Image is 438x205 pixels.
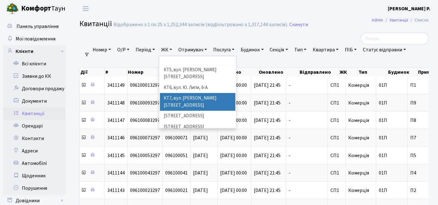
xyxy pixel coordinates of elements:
[165,152,188,159] span: 096100051
[193,170,208,176] span: [DATE]
[176,44,209,55] a: Отримувач
[299,68,339,77] th: Відправлено
[3,95,65,107] a: Документи
[330,135,343,140] span: СП1
[348,170,369,176] span: Комерція
[3,107,65,120] a: Квитанції
[388,5,431,12] a: [PERSON_NAME] Р.
[160,93,236,111] li: КТ7, вул. [PERSON_NAME][STREET_ADDRESS]
[217,68,258,77] th: Створено
[107,117,125,124] span: 3411147
[17,23,59,30] span: Панель управління
[159,44,175,55] a: ЖК
[130,82,160,89] span: 096100013297
[160,82,236,93] li: КТ6, вул. Ю. Липи, 6-А
[254,134,281,141] span: [DATE] 21:45
[292,44,309,55] a: Тип
[379,117,387,124] span: 01П
[107,82,125,89] span: 3411149
[339,68,358,77] th: ЖК
[348,187,369,194] span: Комерція
[289,83,325,88] span: -
[254,187,281,194] span: [DATE] 21:45
[107,170,125,176] span: 3411144
[193,187,208,194] span: [DATE]
[330,170,343,175] span: СП1
[130,170,160,176] span: 096100043297
[21,3,65,14] span: Таун
[330,100,343,105] span: СП1
[310,44,341,55] a: Квартира
[362,14,438,27] nav: breadcrumb
[130,117,160,124] span: 096100083297
[360,44,408,55] a: Статус відправки
[107,134,125,141] span: 3411146
[289,153,325,158] span: -
[330,153,343,158] span: СП1
[3,82,65,95] a: Договори продажу
[165,187,188,194] span: 096100021
[3,170,65,182] a: Щоденник
[289,118,325,123] span: -
[408,17,429,24] li: Список
[348,100,369,106] span: Комерція
[330,188,343,193] span: СП1
[254,100,281,106] span: [DATE] 21:45
[115,44,132,55] a: О/Р
[3,157,65,170] a: Автомобілі
[379,82,387,89] span: 01П
[6,2,19,15] img: logo.png
[220,187,247,194] span: [DATE] 00:00
[387,68,417,77] th: Будинок
[348,82,369,89] span: Комерція
[289,100,325,105] span: -
[3,45,65,58] a: Клієнти
[379,100,387,106] span: 01П
[238,44,266,55] a: Будинок
[130,100,160,106] span: 096100093297
[130,187,160,194] span: 096100023297
[220,134,247,141] span: [DATE] 00:00
[330,83,343,88] span: СП1
[3,132,65,145] a: Контакти
[160,65,236,82] li: КТ5, вул. [PERSON_NAME][STREET_ADDRESS]
[330,118,343,123] span: СП1
[3,182,65,194] a: Порушення
[113,22,288,28] div: Відображено з 1 по 25 з 1,252,344 записів (відфільтровано з 1,317,144 записів).
[289,188,325,193] span: -
[107,152,125,159] span: 3411145
[220,152,247,159] span: [DATE] 00:00
[361,33,429,44] input: Пошук...
[127,68,162,77] th: Номер
[254,82,281,89] span: [DATE] 21:45
[342,44,359,55] a: ПІБ
[211,44,237,55] a: Послуга
[3,33,65,45] a: Мої повідомлення
[165,170,188,176] span: 096100041
[160,111,236,122] li: [STREET_ADDRESS]
[289,22,308,28] a: Скинути
[3,70,65,82] a: Заявки до КК
[3,120,65,132] a: Орендарі
[80,68,105,77] th: Дії
[21,3,51,13] b: Комфорт
[90,44,113,55] a: Номер
[254,170,281,176] span: [DATE] 21:45
[3,58,65,70] a: Всі клієнти
[79,18,112,29] span: Квитанції
[348,152,369,159] span: Комерція
[379,187,387,194] span: 01П
[78,3,94,14] button: Переключити навігацію
[160,122,236,133] li: [STREET_ADDRESS]
[289,170,325,175] span: -
[390,17,408,23] a: Квитанції
[372,17,383,23] a: Admin
[165,134,188,141] span: 096100071
[130,152,160,159] span: 096100053297
[348,134,369,141] span: Комерція
[258,68,299,77] th: Оновлено
[379,170,387,176] span: 01П
[348,117,369,124] span: Комерція
[254,152,281,159] span: [DATE] 21:45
